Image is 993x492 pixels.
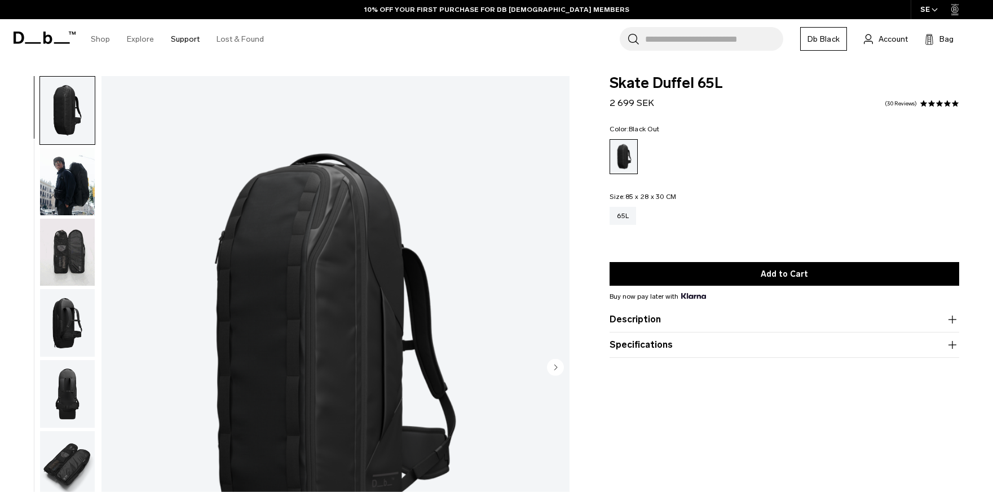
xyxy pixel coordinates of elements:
button: Skate Duffel 65L [39,218,95,287]
button: 4C9A9361-Edit.jpg [39,147,95,216]
legend: Color: [610,126,659,132]
img: Skate Duffel 65L [40,289,95,357]
button: Skate Duffel 65L [39,289,95,357]
a: Black Out [610,139,638,174]
a: Account [864,32,908,46]
nav: Main Navigation [82,19,272,59]
a: 30 reviews [885,101,917,107]
img: Skate Duffel 65L [40,360,95,428]
span: Account [879,33,908,45]
button: Description [610,313,959,326]
a: Lost & Found [217,19,264,59]
button: Add to Cart [610,262,959,286]
button: Skate Duffel 65L [39,360,95,428]
a: 10% OFF YOUR FIRST PURCHASE FOR DB [DEMOGRAPHIC_DATA] MEMBERS [364,5,629,15]
span: 2 699 SEK [610,97,654,108]
a: Db Black [800,27,847,51]
img: 4C9A9361-Edit.jpg [40,148,95,215]
button: Next slide [547,358,564,378]
img: {"height" => 20, "alt" => "Klarna"} [681,293,705,299]
a: Support [171,19,200,59]
span: Buy now pay later with [610,291,705,302]
span: Bag [939,33,954,45]
a: Shop [91,19,110,59]
span: 85 x 28 x 30 CM [625,193,677,201]
img: Skate Duffel 65L [40,77,95,144]
legend: Size: [610,193,676,200]
a: Explore [127,19,154,59]
button: Specifications [610,338,959,352]
img: Skate Duffel 65L [40,219,95,286]
span: Skate Duffel 65L [610,76,959,91]
span: Black Out [629,125,659,133]
button: Bag [925,32,954,46]
a: 65L [610,207,636,225]
button: Skate Duffel 65L [39,76,95,145]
